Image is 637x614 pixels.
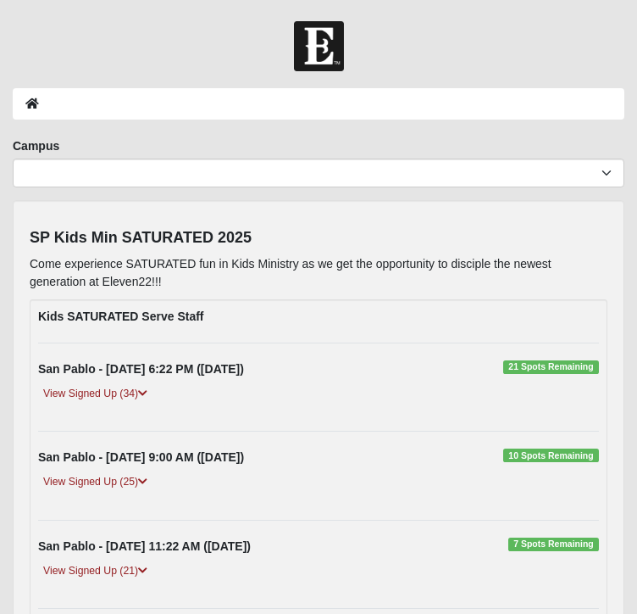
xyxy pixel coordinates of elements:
[38,385,152,403] a: View Signed Up (34)
[38,310,204,323] strong: Kids SATURATED Serve Staff
[503,360,599,374] span: 21 Spots Remaining
[294,21,344,71] img: Church of Eleven22 Logo
[508,538,599,551] span: 7 Spots Remaining
[13,137,59,154] label: Campus
[30,229,607,248] h4: SP Kids Min SATURATED 2025
[38,362,244,376] strong: San Pablo - [DATE] 6:22 PM ([DATE])
[38,562,152,580] a: View Signed Up (21)
[38,450,244,464] strong: San Pablo - [DATE] 9:00 AM ([DATE])
[38,473,152,491] a: View Signed Up (25)
[38,539,251,553] strong: San Pablo - [DATE] 11:22 AM ([DATE])
[30,255,607,291] p: Come experience SATURATED fun in Kids Ministry as we get the opportunity to disciple the newest g...
[503,449,599,462] span: 10 Spots Remaining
